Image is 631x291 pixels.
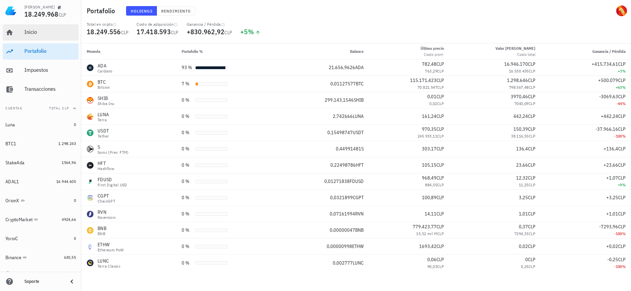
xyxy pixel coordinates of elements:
span: 3970,46 [511,93,528,100]
span: 90,03 [427,264,437,269]
span: 2,742666 [333,113,353,119]
span: CLP [618,194,626,201]
div: 7 % [182,80,192,87]
div: Tether [98,134,109,138]
span: 442,24 [513,113,528,119]
div: BNB [98,232,106,236]
span: CLP [528,256,535,263]
div: 0 % [182,97,192,104]
div: LUNC [98,257,120,264]
span: SHIB [354,97,364,103]
span: CLP [618,256,626,263]
span: 0,01127577 [330,81,356,87]
span: 136,4 [516,146,528,152]
div: First Digital USD [98,183,127,187]
span: +1,01 [606,211,618,217]
span: ADA [355,64,364,70]
a: OrionX 0 [3,192,79,209]
div: CGPT [98,192,115,199]
span: 14,11 [425,211,436,217]
div: BNB-icon [87,227,94,234]
div: Costo de adquisición [137,22,178,27]
span: Holdings [130,8,153,14]
span: CLP [437,182,444,187]
span: 630,55 [64,255,76,260]
span: +3,25 [606,194,618,201]
span: 105,15 [422,162,436,168]
span: CLP [528,61,535,67]
span: 17.418.593 [137,27,171,36]
div: OrionX [5,198,19,204]
span: 798.567,48 [509,85,529,90]
a: YoroiC 0 [3,230,79,247]
span: +1,07 [606,175,618,181]
div: -100 [546,263,626,270]
span: % [622,133,626,139]
div: S-icon [87,146,94,152]
div: Costo total [495,51,535,58]
div: Terra Classic [98,264,120,268]
span: CLP [528,243,535,249]
a: Inicio [3,24,79,41]
span: CLP [437,133,444,139]
div: [PERSON_NAME] [24,4,55,10]
span: 0,22498786 [330,162,356,168]
span: 16.946.170 [504,61,528,67]
div: 0 % [182,194,192,201]
div: Ganancia / Pérdida [187,22,232,27]
span: Moneda [87,49,100,54]
span: 782,48 [422,61,436,67]
span: CLP [437,231,444,236]
span: CLP [529,68,535,74]
span: CLP [528,77,535,83]
button: agregar cuenta [4,270,46,276]
span: CLP [529,85,535,90]
span: +415.734,61 [592,61,618,67]
div: Transacciones [24,86,76,92]
div: -44 [546,100,626,107]
span: 0,44991481 [336,146,361,152]
div: Terra [98,118,109,122]
span: 3,25 [519,194,528,201]
span: 763,29 [425,68,437,74]
span: CLP [528,113,535,119]
div: S [98,144,129,150]
span: 18.249.968 [24,9,59,19]
span: 968,49 [422,175,436,181]
span: 0,06 [427,256,436,263]
div: Impuestos [24,67,76,73]
span: 115.171.423 [410,77,436,83]
span: CLP [528,162,535,168]
span: 23,66 [516,162,528,168]
div: ETHW [98,241,124,248]
div: Luna [5,122,15,128]
span: 1693,42 [419,243,436,249]
span: CLP [436,162,444,168]
span: 16.530.435 [509,68,529,74]
div: 0 % [182,210,192,217]
span: CLP [618,224,626,230]
span: CLP [436,77,444,83]
span: +0,02 [606,243,618,249]
span: CLP [618,146,626,152]
div: +63 [546,84,626,91]
span: 299.143,1546 [325,97,354,103]
div: 0 % [182,227,192,234]
span: 11,25 [519,182,529,187]
a: CryptoMarket 4924,66 [3,211,79,228]
span: 7294,33 [514,231,529,236]
span: % [622,85,626,90]
a: StakeAda 1564,96 [3,154,79,171]
div: 0 % [182,145,192,152]
span: 0 [74,236,76,241]
span: CLP [436,194,444,201]
span: +23,66 [604,162,618,168]
span: 12,32 [516,175,528,181]
span: % [622,68,626,74]
div: Shiba Inu [98,102,115,106]
span: 1,01 [519,211,528,217]
span: 0,02 [429,101,437,106]
span: CLP [528,175,535,181]
div: Bitcoin [98,85,110,89]
span: % [248,27,254,36]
